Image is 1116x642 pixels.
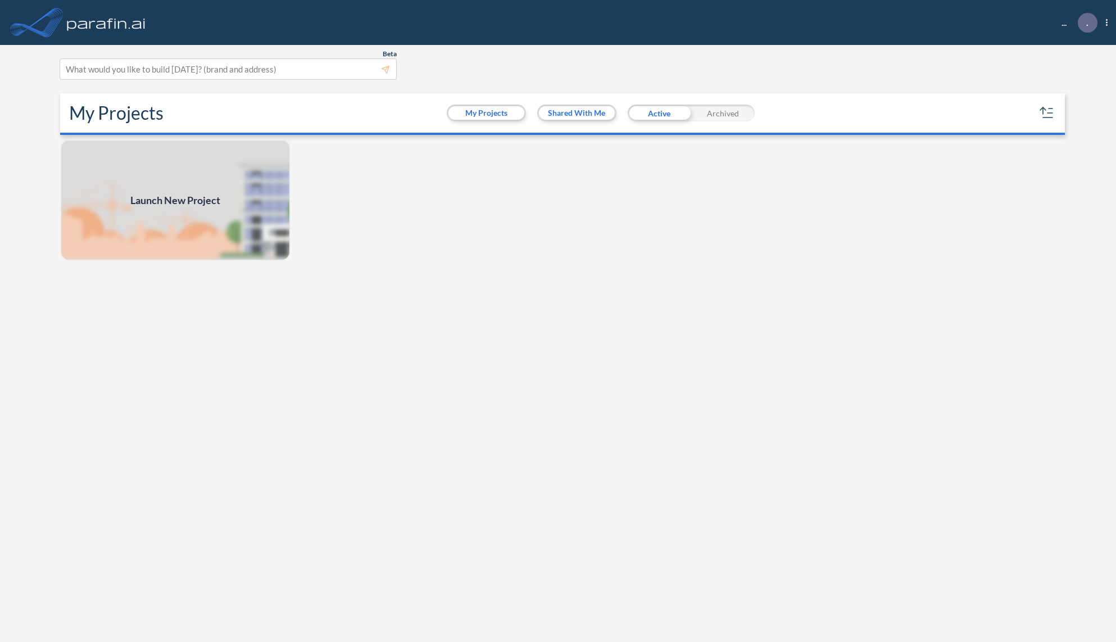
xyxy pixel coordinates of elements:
p: . [1086,17,1088,28]
img: add [60,139,291,261]
button: sort [1038,104,1056,122]
button: Shared With Me [539,106,615,120]
button: My Projects [448,106,524,120]
a: Launch New Project [60,139,291,261]
span: Launch New Project [130,193,220,208]
div: Active [628,105,691,121]
div: Archived [691,105,755,121]
div: ... [1045,13,1108,33]
h2: My Projects [69,102,164,124]
img: logo [65,11,148,34]
span: Beta [383,49,397,58]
